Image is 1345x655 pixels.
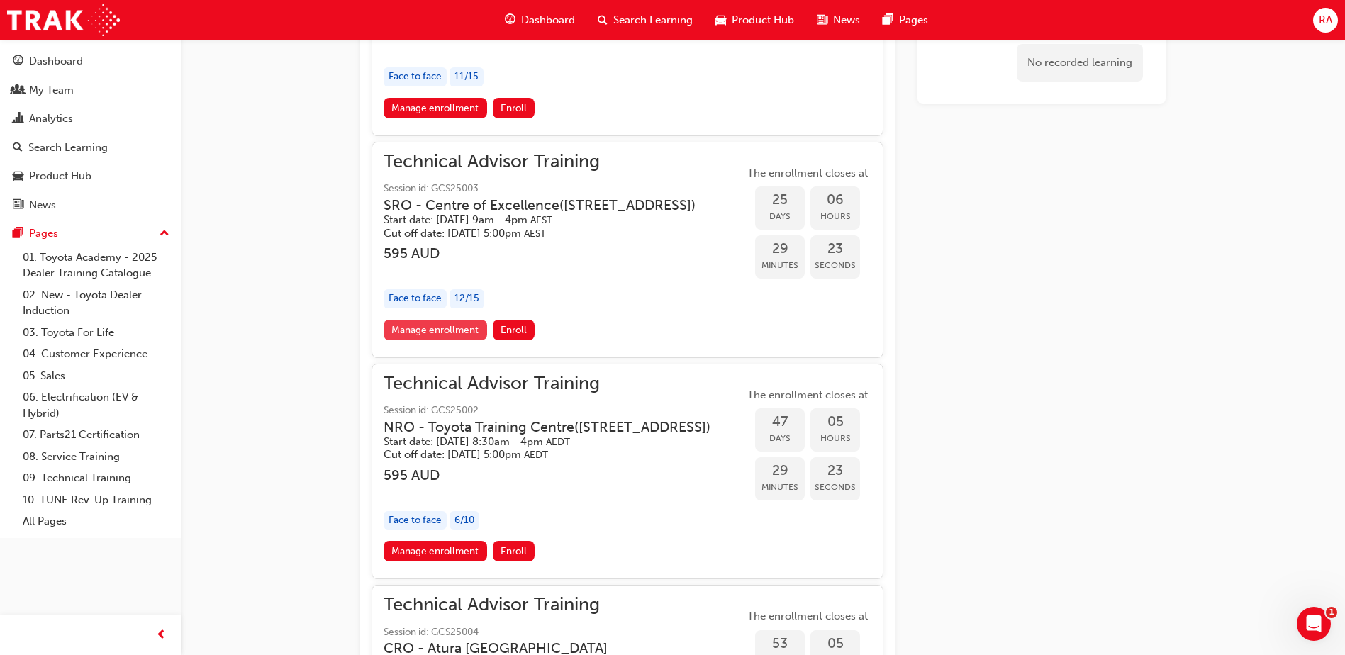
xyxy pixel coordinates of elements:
h3: SRO - Centre of Excellence ( [STREET_ADDRESS] ) [384,197,696,213]
div: 11 / 15 [450,67,484,86]
span: Enroll [501,324,527,336]
a: 03. Toyota For Life [17,322,175,344]
span: guage-icon [13,55,23,68]
span: 25 [755,192,805,208]
span: search-icon [13,142,23,155]
a: 08. Service Training [17,446,175,468]
span: 23 [810,241,860,257]
a: 10. TUNE Rev-Up Training [17,489,175,511]
a: 04. Customer Experience [17,343,175,365]
span: Technical Advisor Training [384,597,744,613]
span: prev-icon [156,627,167,644]
span: news-icon [817,11,827,29]
div: Search Learning [28,140,108,156]
button: Pages [6,220,175,247]
span: Enroll [501,545,527,557]
img: Trak [7,4,120,36]
button: Enroll [493,541,535,561]
h5: Cut off date: [DATE] 5:00pm [384,448,710,461]
span: Search Learning [613,12,693,28]
a: pages-iconPages [871,6,939,35]
a: news-iconNews [805,6,871,35]
a: Product Hub [6,163,175,189]
div: 6 / 10 [450,511,479,530]
span: Minutes [755,479,805,496]
span: 05 [810,636,860,652]
h5: Start date: [DATE] 8:30am - 4pm [384,435,710,449]
span: 1 [1326,607,1337,618]
span: Session id: GCS25004 [384,625,744,641]
a: Search Learning [6,135,175,161]
span: Session id: GCS25003 [384,181,718,197]
span: Australian Eastern Daylight Time AEDT [546,436,570,448]
span: 23 [810,463,860,479]
div: Pages [29,225,58,242]
iframe: Intercom live chat [1297,607,1331,641]
span: car-icon [13,170,23,183]
span: guage-icon [505,11,515,29]
a: All Pages [17,510,175,532]
span: 05 [810,414,860,430]
span: car-icon [715,11,726,29]
a: Dashboard [6,48,175,74]
span: The enrollment closes at [744,165,871,181]
span: Hours [810,208,860,225]
div: 12 / 15 [450,289,484,308]
a: Manage enrollment [384,541,487,561]
span: Product Hub [732,12,794,28]
span: Hours [810,430,860,447]
a: News [6,192,175,218]
div: No recorded learning [1017,44,1143,82]
span: Minutes [755,257,805,274]
span: pages-icon [883,11,893,29]
span: 29 [755,241,805,257]
a: 07. Parts21 Certification [17,424,175,446]
span: news-icon [13,199,23,212]
h5: Cut off date: [DATE] 5:00pm [384,227,696,240]
span: 06 [810,192,860,208]
span: Days [755,430,805,447]
button: Technical Advisor TrainingSession id: GCS25003SRO - Centre of Excellence([STREET_ADDRESS])Start d... [384,154,871,346]
span: chart-icon [13,113,23,125]
span: Australian Eastern Daylight Time AEDT [524,449,548,461]
div: Analytics [29,111,73,127]
span: pages-icon [13,228,23,240]
button: Technical Advisor TrainingSession id: GCS25002NRO - Toyota Training Centre([STREET_ADDRESS])Start... [384,376,871,568]
span: Australian Eastern Standard Time AEST [530,214,552,226]
h3: 595 AUD [384,467,733,483]
span: Dashboard [521,12,575,28]
button: Enroll [493,320,535,340]
h3: 595 AUD [384,245,718,262]
a: guage-iconDashboard [493,6,586,35]
span: Seconds [810,257,860,274]
span: up-icon [160,225,169,243]
div: Face to face [384,67,447,86]
div: Face to face [384,289,447,308]
span: 53 [755,636,805,652]
div: Product Hub [29,168,91,184]
a: car-iconProduct Hub [704,6,805,35]
a: Manage enrollment [384,320,487,340]
a: 01. Toyota Academy - 2025 Dealer Training Catalogue [17,247,175,284]
span: search-icon [598,11,608,29]
span: Australian Eastern Standard Time AEST [524,228,546,240]
span: The enrollment closes at [744,608,871,625]
span: The enrollment closes at [744,387,871,403]
span: Seconds [810,479,860,496]
span: 29 [755,463,805,479]
a: 09. Technical Training [17,467,175,489]
span: News [833,12,860,28]
div: My Team [29,82,74,99]
span: people-icon [13,84,23,97]
a: search-iconSearch Learning [586,6,704,35]
span: Technical Advisor Training [384,376,733,392]
span: Enroll [501,102,527,114]
a: Manage enrollment [384,98,487,118]
button: DashboardMy TeamAnalyticsSearch LearningProduct HubNews [6,45,175,220]
span: Session id: GCS25002 [384,403,733,419]
a: 05. Sales [17,365,175,387]
span: RA [1319,12,1332,28]
div: News [29,197,56,213]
